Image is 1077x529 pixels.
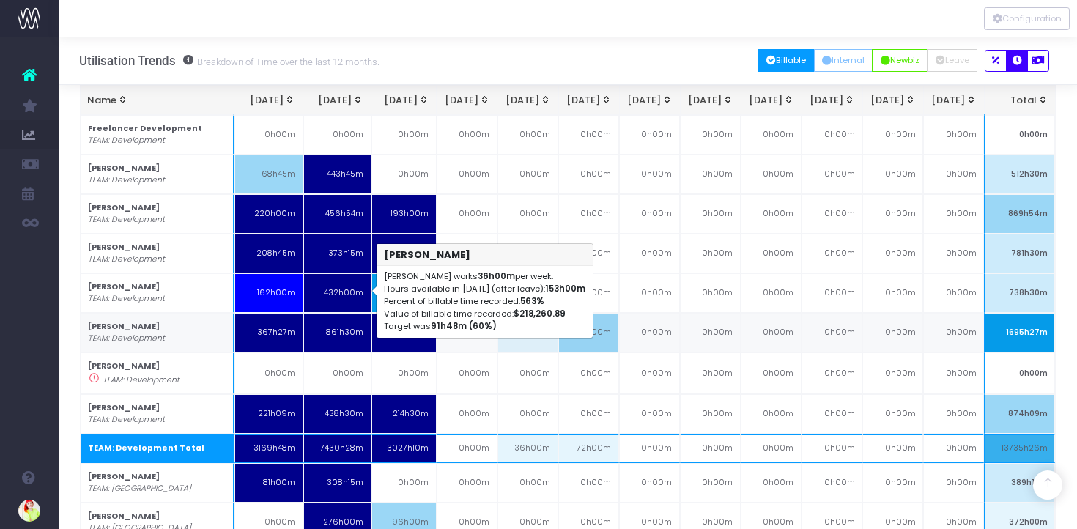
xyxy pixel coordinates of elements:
[931,93,977,108] div: [DATE]
[741,313,802,352] td: 0h00m
[437,86,497,116] th: Nov 25: activate to sort column ascending
[923,434,984,463] td: 0h00m
[680,394,741,434] td: 0h00m
[749,93,795,108] div: [DATE]
[497,115,558,155] td: 0h00m
[862,273,923,313] td: 0h00m
[371,463,437,503] td: 0h00m
[619,234,680,273] td: 0h00m
[497,434,558,463] td: 36h00m
[303,352,371,394] td: 0h00m
[513,308,565,320] span: $218,260.89
[234,352,303,394] td: 0h00m
[88,242,160,253] strong: [PERSON_NAME]
[437,463,497,503] td: 0h00m
[741,194,802,234] td: 0h00m
[862,394,923,434] td: 0h00m
[558,86,619,116] th: Jan 26: activate to sort column ascending
[371,313,437,352] td: 385h30m
[802,194,862,234] td: 0h00m
[88,333,165,344] i: TEAM: Development
[444,93,490,108] div: [DATE]
[242,93,295,108] div: [DATE]
[992,93,1048,108] div: Total
[519,295,544,308] span: 563%
[984,313,1055,352] td: 1695h27m
[923,352,984,394] td: 0h00m
[303,273,371,313] td: 432h00m
[497,394,558,434] td: 0h00m
[371,434,437,463] td: 3027h10m
[984,394,1055,434] td: 874h09m
[741,463,802,503] td: 0h00m
[802,394,862,434] td: 0h00m
[558,463,619,503] td: 0h00m
[477,270,514,283] span: 36h00m
[234,155,303,194] td: 68h45m
[984,7,1070,30] button: Configuration
[80,86,234,116] th: Name: activate to sort column ascending
[88,123,202,134] strong: Freelancer Development
[81,434,235,463] th: TEAM: Development Total
[371,86,437,116] th: Oct 25: activate to sort column ascending
[371,155,437,194] td: 0h00m
[87,93,226,108] div: Name
[814,49,873,72] button: Internal
[377,266,593,338] div: [PERSON_NAME] works per week. Hours available in [DATE] (after leave): Percent of billable time r...
[810,93,856,108] div: [DATE]
[619,86,680,116] th: Feb 26: activate to sort column ascending
[303,394,371,434] td: 438h30m
[88,414,165,426] i: TEAM: Development
[371,352,437,394] td: 0h00m
[984,7,1070,30] div: Vertical button group
[870,93,917,108] div: [DATE]
[741,155,802,194] td: 0h00m
[619,155,680,194] td: 0h00m
[927,49,977,72] button: Leave
[741,352,802,394] td: 0h00m
[497,234,558,273] td: 0h00m
[437,434,497,463] td: 0h00m
[505,93,551,108] div: [DATE]
[802,115,862,155] td: 0h00m
[984,273,1055,313] td: 738h30m
[430,320,496,333] span: 91h48m (60%)
[626,93,673,108] div: [DATE]
[303,115,371,155] td: 0h00m
[234,463,303,503] td: 81h00m
[862,352,923,394] td: 0h00m
[377,244,593,266] h3: [PERSON_NAME]
[234,273,303,313] td: 162h00m
[741,434,802,463] td: 0h00m
[862,194,923,234] td: 0h00m
[88,202,160,213] strong: [PERSON_NAME]
[688,93,734,108] div: [DATE]
[88,214,165,226] i: TEAM: Development
[984,234,1055,273] td: 781h30m
[497,155,558,194] td: 0h00m
[619,313,680,352] td: 0h00m
[234,394,303,434] td: 221h09m
[680,352,741,394] td: 0h00m
[303,86,371,116] th: Sep 25: activate to sort column ascending
[923,234,984,273] td: 0h00m
[802,86,862,116] th: May 26: activate to sort column ascending
[103,374,179,386] i: TEAM: Development
[379,93,429,108] div: [DATE]
[18,500,40,522] img: images/default_profile_image.png
[619,115,680,155] td: 0h00m
[984,194,1055,234] td: 869h54m
[234,434,303,463] td: 3169h48m
[437,155,497,194] td: 0h00m
[88,360,160,371] strong: [PERSON_NAME]
[802,352,862,394] td: 0h00m
[862,463,923,503] td: 0h00m
[497,86,558,116] th: Dec 25: activate to sort column ascending
[234,115,303,155] td: 0h00m
[802,434,862,463] td: 0h00m
[303,155,371,194] td: 443h45m
[497,194,558,234] td: 0h00m
[984,463,1055,503] td: 389h15m
[88,163,160,174] strong: [PERSON_NAME]
[303,463,371,503] td: 308h15m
